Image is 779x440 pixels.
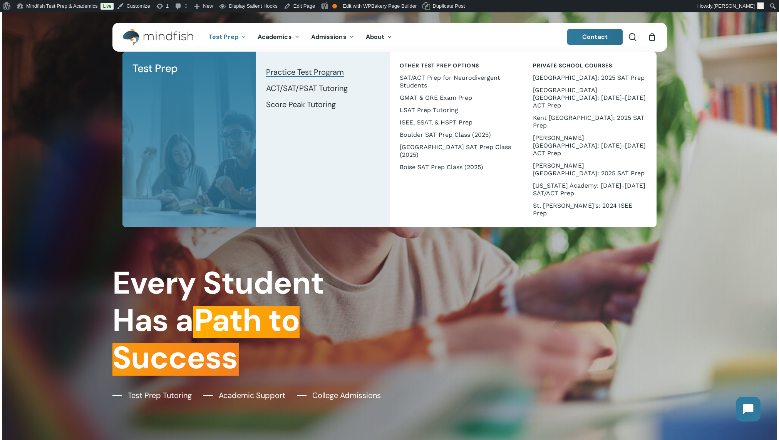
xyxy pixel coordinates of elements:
span: Private School Courses [533,62,612,69]
span: Boise SAT Prep Class (2025) [400,163,483,171]
span: [PERSON_NAME][GEOGRAPHIC_DATA]: 2025 SAT Prep [533,162,645,177]
a: [US_STATE] Academy: [DATE]-[DATE] SAT/ACT Prep [531,180,649,200]
a: Academic Support [203,390,285,401]
a: About [360,34,398,40]
span: [GEOGRAPHIC_DATA] [GEOGRAPHIC_DATA]: [DATE]-[DATE] ACT Prep [533,86,646,109]
span: Other Test Prep Options [400,62,479,69]
a: Academics [252,34,305,40]
span: GMAT & GRE Exam Prep [400,94,472,101]
a: College Admissions [297,390,381,401]
span: [PERSON_NAME][GEOGRAPHIC_DATA]: [DATE]-[DATE] ACT Prep [533,134,646,157]
em: Path to Success [112,300,300,378]
a: Boise SAT Prep Class (2025) [397,161,516,173]
a: Admissions [305,34,360,40]
span: St. [PERSON_NAME]’s: 2024 ISEE Prep [533,202,632,217]
a: SAT/ACT Prep for Neurodivergent Students [397,72,516,92]
span: Academics [258,33,292,41]
a: Practice Test Program [264,64,382,80]
a: St. [PERSON_NAME]’s: 2024 ISEE Prep [531,200,649,220]
span: LSAT Prep Tutoring [400,106,458,114]
a: [PERSON_NAME][GEOGRAPHIC_DATA]: [DATE]-[DATE] ACT Prep [531,132,649,160]
a: LSAT Prep Tutoring [397,104,516,116]
span: About [366,33,385,41]
a: [GEOGRAPHIC_DATA] [GEOGRAPHIC_DATA]: [DATE]-[DATE] ACT Prep [531,84,649,112]
span: Test Prep [132,61,178,76]
a: Private School Courses [531,59,649,72]
a: Test Prep [130,59,248,78]
a: Live [101,3,114,10]
span: Practice Test Program [266,67,344,77]
iframe: Chatbot [728,389,768,429]
span: [GEOGRAPHIC_DATA] SAT Prep Class (2025) [400,143,511,158]
a: GMAT & GRE Exam Prep [397,92,516,104]
span: Test Prep [209,33,238,41]
span: ISEE, SSAT, & HSPT Prep [400,119,472,126]
a: Score Peak Tutoring [264,96,382,113]
span: SAT/ACT Prep for Neurodivergent Students [400,74,500,89]
a: ISEE, SSAT, & HSPT Prep [397,116,516,129]
div: OK [332,4,337,8]
nav: Main Menu [203,23,398,52]
h1: Every Student Has a [112,264,384,376]
a: [GEOGRAPHIC_DATA]: 2025 SAT Prep [531,72,649,84]
span: Contact [582,33,608,41]
span: Score Peak Tutoring [266,99,336,109]
span: ACT/SAT/PSAT Tutoring [266,83,348,93]
span: Boulder SAT Prep Class (2025) [400,131,491,138]
a: Cart [648,33,657,41]
span: Test Prep Tutoring [128,390,192,401]
span: College Admissions [312,390,381,401]
span: [PERSON_NAME] [714,3,755,9]
a: [PERSON_NAME][GEOGRAPHIC_DATA]: 2025 SAT Prep [531,160,649,180]
a: ACT/SAT/PSAT Tutoring [264,80,382,96]
a: Other Test Prep Options [397,59,516,72]
span: [GEOGRAPHIC_DATA]: 2025 SAT Prep [533,74,645,81]
span: Kent [GEOGRAPHIC_DATA]: 2025 SAT Prep [533,114,645,129]
a: Contact [567,29,623,45]
header: Main Menu [112,23,667,52]
a: [GEOGRAPHIC_DATA] SAT Prep Class (2025) [397,141,516,161]
span: [US_STATE] Academy: [DATE]-[DATE] SAT/ACT Prep [533,182,645,197]
span: Academic Support [219,390,285,401]
a: Kent [GEOGRAPHIC_DATA]: 2025 SAT Prep [531,112,649,132]
a: Test Prep Tutoring [112,390,192,401]
span: Admissions [311,33,347,41]
a: Boulder SAT Prep Class (2025) [397,129,516,141]
a: Test Prep [203,34,252,40]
